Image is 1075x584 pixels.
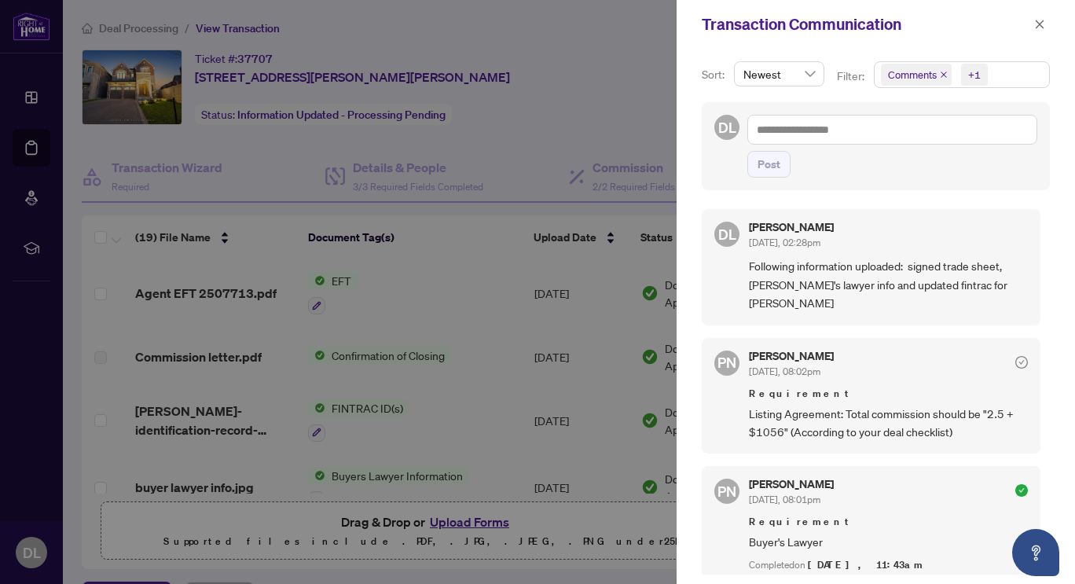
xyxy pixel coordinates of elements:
[881,64,952,86] span: Comments
[749,365,820,377] span: [DATE], 08:02pm
[717,351,736,373] span: PN
[717,480,736,502] span: PN
[888,67,937,83] span: Comments
[1015,356,1028,369] span: check-circle
[968,67,981,83] div: +1
[749,533,1028,551] span: Buyer's Lawyer
[808,558,925,571] span: [DATE], 11:43am
[837,68,867,85] p: Filter:
[940,71,948,79] span: close
[702,66,728,83] p: Sort:
[749,494,820,505] span: [DATE], 08:01pm
[718,116,736,138] span: DL
[749,257,1028,312] span: Following information uploaded: signed trade sheet, [PERSON_NAME]'s lawyer info and updated fintr...
[749,405,1028,442] span: Listing Agreement: Total commission should be "2.5 + $1056" (According to your deal checklist)
[749,479,834,490] h5: [PERSON_NAME]
[718,223,736,245] span: DL
[749,558,1028,573] div: Completed on
[749,386,1028,402] span: Requirement
[1034,19,1045,30] span: close
[702,13,1029,36] div: Transaction Communication
[1012,529,1059,576] button: Open asap
[743,62,815,86] span: Newest
[749,237,820,248] span: [DATE], 02:28pm
[1015,484,1028,497] span: check-circle
[749,222,834,233] h5: [PERSON_NAME]
[749,351,834,362] h5: [PERSON_NAME]
[747,151,791,178] button: Post
[749,514,1028,530] span: Requirement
